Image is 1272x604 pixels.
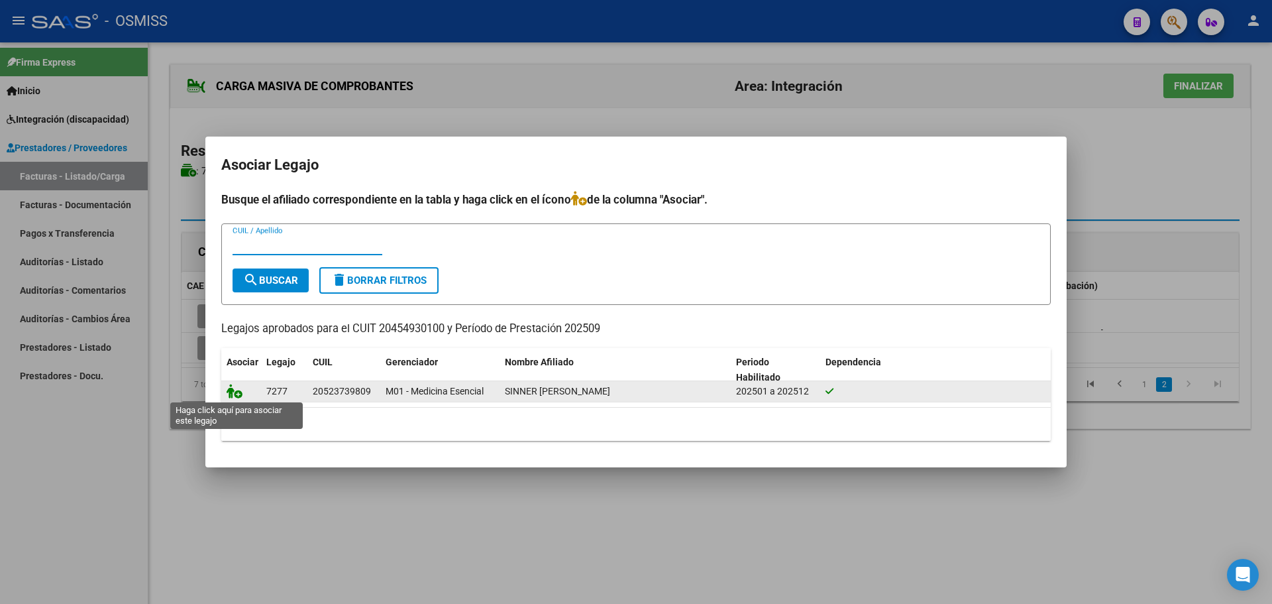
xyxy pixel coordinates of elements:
[221,408,1051,441] div: 1 registros
[736,384,815,399] div: 202501 a 202512
[731,348,820,392] datatable-header-cell: Periodo Habilitado
[1227,559,1259,591] div: Open Intercom Messenger
[221,321,1051,337] p: Legajos aprobados para el CUIT 20454930100 y Período de Prestación 202509
[307,348,380,392] datatable-header-cell: CUIL
[736,357,780,383] span: Periodo Habilitado
[221,152,1051,178] h2: Asociar Legajo
[233,269,309,292] button: Buscar
[227,357,258,367] span: Asociar
[380,348,500,392] datatable-header-cell: Gerenciador
[331,274,427,286] span: Borrar Filtros
[243,272,259,288] mat-icon: search
[331,272,347,288] mat-icon: delete
[825,357,881,367] span: Dependencia
[243,274,298,286] span: Buscar
[266,357,295,367] span: Legajo
[386,357,438,367] span: Gerenciador
[221,348,261,392] datatable-header-cell: Asociar
[313,357,333,367] span: CUIL
[505,386,610,396] span: SINNER MARTIN DEMIAN
[261,348,307,392] datatable-header-cell: Legajo
[221,191,1051,208] h4: Busque el afiliado correspondiente en la tabla y haga click en el ícono de la columna "Asociar".
[386,386,484,396] span: M01 - Medicina Esencial
[266,386,288,396] span: 7277
[820,348,1051,392] datatable-header-cell: Dependencia
[500,348,731,392] datatable-header-cell: Nombre Afiliado
[505,357,574,367] span: Nombre Afiliado
[313,384,371,399] div: 20523739809
[319,267,439,294] button: Borrar Filtros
